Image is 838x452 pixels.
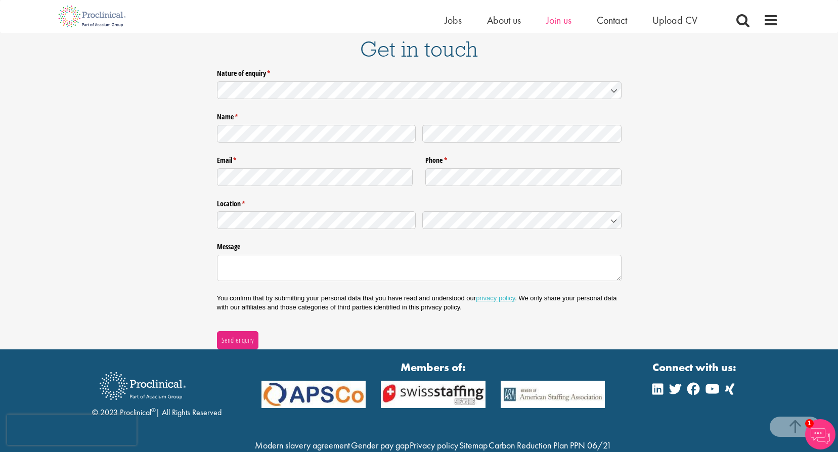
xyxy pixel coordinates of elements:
input: First [217,125,416,143]
input: Country [422,211,622,229]
label: Nature of enquiry [217,65,622,78]
img: APSCo [493,381,613,409]
a: Jobs [445,14,462,27]
button: Send enquiry [217,331,258,349]
p: You confirm that by submitting your personal data that you have read and understood our . We only... [217,294,622,312]
img: APSCo [254,381,374,409]
h1: Get in touch [60,38,778,60]
a: Privacy policy [410,439,458,451]
img: Chatbot [805,419,835,449]
label: Message [217,239,622,252]
img: APSCo [373,381,493,409]
legend: Location [217,195,622,208]
img: Proclinical Recruitment [92,365,193,407]
a: Modern slavery agreement [255,439,350,451]
strong: Connect with us: [652,359,738,375]
a: Upload CV [652,14,697,27]
label: Phone [425,152,622,165]
input: Last [422,125,622,143]
strong: Members of: [261,359,605,375]
a: Join us [546,14,571,27]
a: Carbon Reduction Plan PPN 06/21 [489,439,611,451]
a: Gender pay gap [351,439,409,451]
span: Send enquiry [221,335,254,346]
a: About us [487,14,521,27]
div: © 2023 Proclinical | All Rights Reserved [92,365,222,419]
a: Contact [597,14,627,27]
span: 1 [805,419,814,428]
sup: ® [151,406,156,414]
a: Sitemap [459,439,488,451]
a: privacy policy [476,294,515,302]
input: State / Province / Region [217,211,416,229]
iframe: reCAPTCHA [7,415,137,445]
legend: Name [217,109,622,122]
label: Email [217,152,413,165]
